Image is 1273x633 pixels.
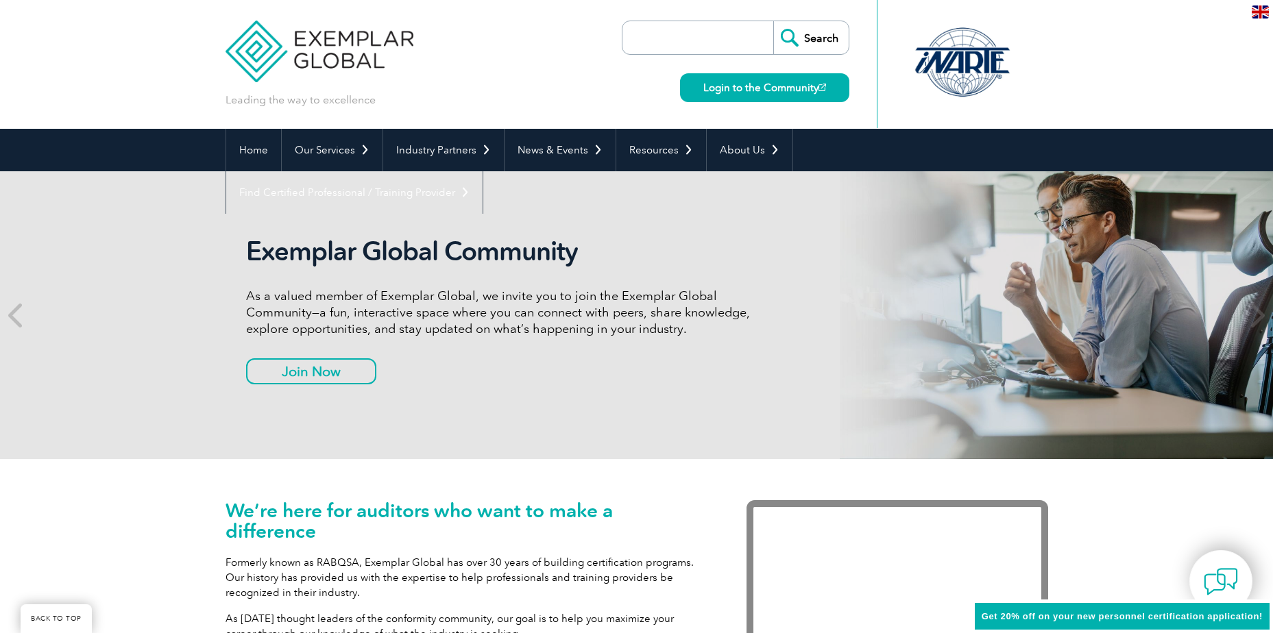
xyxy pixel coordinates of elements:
[246,236,760,267] h2: Exemplar Global Community
[1252,5,1269,18] img: en
[680,73,849,102] a: Login to the Community
[707,129,792,171] a: About Us
[383,129,504,171] a: Industry Partners
[226,555,705,600] p: Formerly known as RABQSA, Exemplar Global has over 30 years of building certification programs. O...
[226,500,705,541] h1: We’re here for auditors who want to make a difference
[616,129,706,171] a: Resources
[226,129,281,171] a: Home
[819,84,826,91] img: open_square.png
[982,611,1263,621] span: Get 20% off on your new personnel certification application!
[246,288,760,337] p: As a valued member of Exemplar Global, we invite you to join the Exemplar Global Community—a fun,...
[246,358,376,384] a: Join Now
[282,129,383,171] a: Our Services
[773,21,849,54] input: Search
[1204,564,1238,599] img: contact-chat.png
[21,604,92,633] a: BACK TO TOP
[505,129,616,171] a: News & Events
[226,92,376,108] p: Leading the way to excellence
[226,171,483,214] a: Find Certified Professional / Training Provider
